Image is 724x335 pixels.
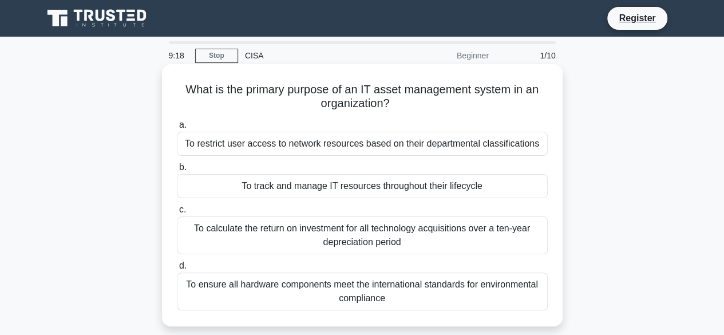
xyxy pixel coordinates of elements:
[162,44,195,67] div: 9:18
[176,82,549,111] h5: What is the primary purpose of an IT asset management system in an organization?
[238,44,395,67] div: CISA
[395,44,496,67] div: Beginner
[179,162,187,172] span: b.
[179,120,187,129] span: a.
[177,273,548,310] div: To ensure all hardware components meet the international standards for environmental compliance
[177,174,548,198] div: To track and manage IT resources throughout their lifecycle
[612,11,662,25] a: Register
[177,216,548,254] div: To calculate the return on investment for all technology acquisitions over a ten-year depreciatio...
[177,132,548,156] div: To restrict user access to network resources based on their departmental classifications
[496,44,563,67] div: 1/10
[179,261,187,270] span: d.
[195,49,238,63] a: Stop
[179,204,186,214] span: c.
